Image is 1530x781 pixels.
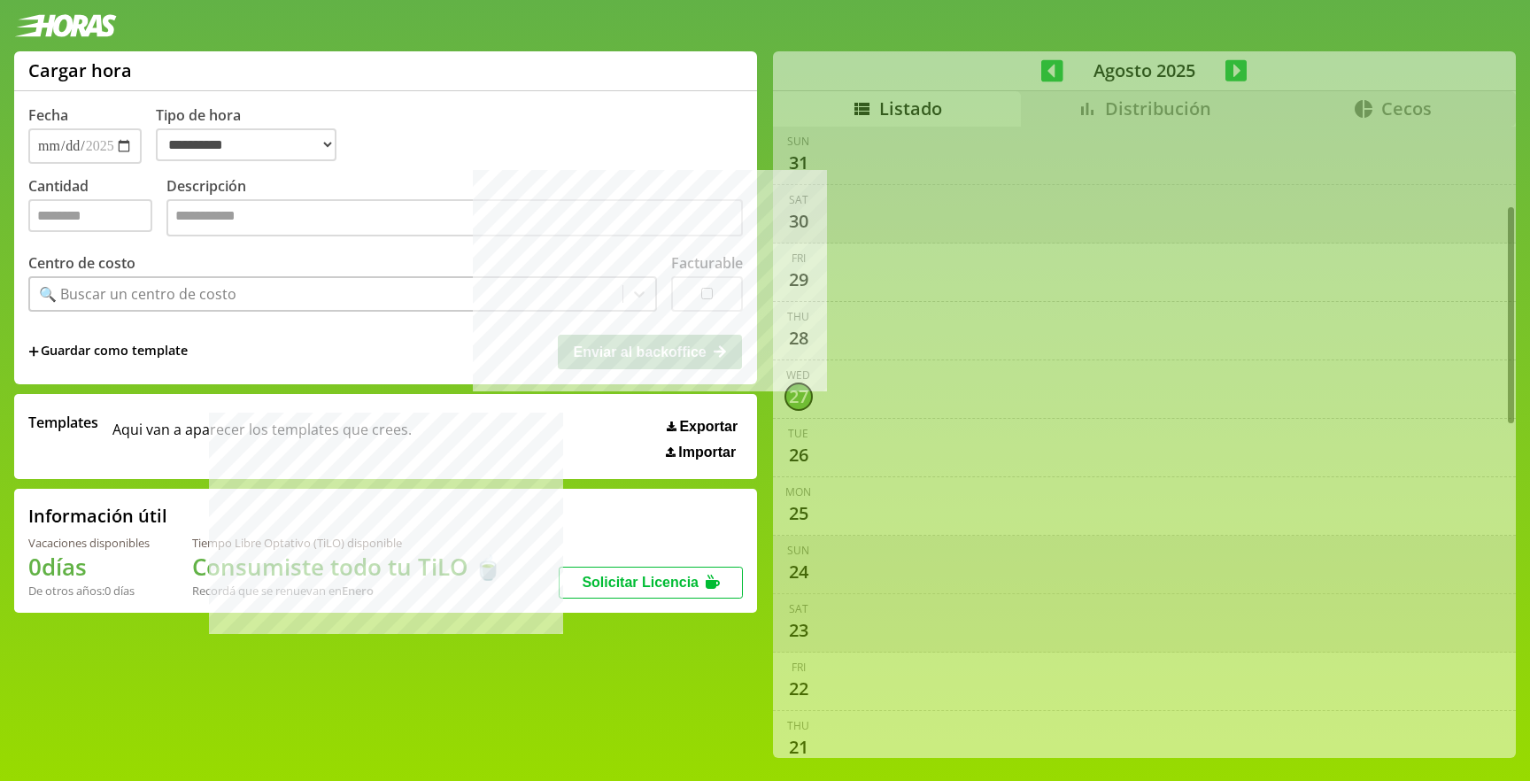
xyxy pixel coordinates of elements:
b: Enero [342,583,374,599]
span: Aqui van a aparecer los templates que crees. [112,413,412,460]
span: +Guardar como template [28,342,188,361]
select: Tipo de hora [156,128,336,161]
img: logotipo [14,14,117,37]
div: De otros años: 0 días [28,583,150,599]
h1: Cargar hora [28,58,132,82]
label: Facturable [671,253,743,273]
div: 🔍 Buscar un centro de costo [39,284,236,304]
button: Exportar [661,418,743,436]
label: Descripción [166,176,743,241]
h2: Información útil [28,504,167,528]
h1: 0 días [28,551,150,583]
label: Tipo de hora [156,105,351,164]
h1: Consumiste todo tu TiLO 🍵 [192,551,502,583]
label: Centro de costo [28,253,135,273]
span: Solicitar Licencia [582,575,699,590]
span: Exportar [679,419,738,435]
div: Tiempo Libre Optativo (TiLO) disponible [192,535,502,551]
input: Cantidad [28,199,152,232]
div: Recordá que se renuevan en [192,583,502,599]
span: Templates [28,413,98,432]
textarea: Descripción [166,199,743,236]
span: Importar [678,445,736,460]
button: Solicitar Licencia [559,567,743,599]
span: + [28,342,39,361]
label: Fecha [28,105,68,125]
div: Vacaciones disponibles [28,535,150,551]
label: Cantidad [28,176,166,241]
